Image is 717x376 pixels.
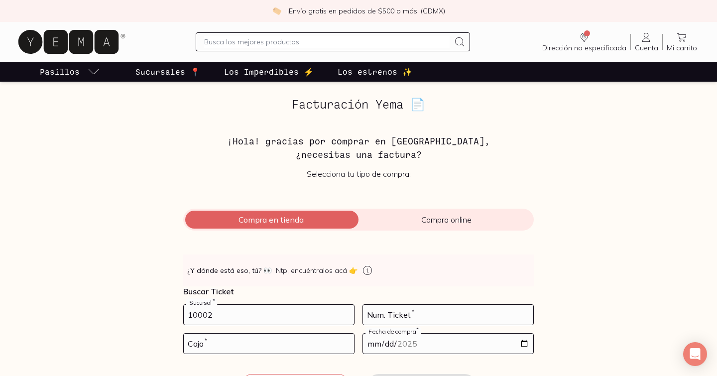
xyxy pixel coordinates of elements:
p: Sucursales 📍 [135,66,200,78]
input: 03 [184,334,354,354]
span: Compra online [358,215,534,225]
label: Fecha de compra [365,328,421,335]
a: Mi carrito [663,31,701,52]
a: Sucursales 📍 [133,62,202,82]
span: Cuenta [635,43,658,52]
span: Ntp, encuéntralos acá 👉 [276,265,358,275]
span: 👀 [263,265,272,275]
strong: ¿Y dónde está eso, tú? [187,265,272,275]
a: Los estrenos ✨ [336,62,414,82]
a: Los Imperdibles ⚡️ [222,62,316,82]
input: 728 [184,305,354,325]
p: Los estrenos ✨ [338,66,412,78]
p: ¡Envío gratis en pedidos de $500 o más! (CDMX) [287,6,445,16]
input: 123 [363,305,533,325]
span: Compra en tienda [183,215,358,225]
a: Cuenta [631,31,662,52]
p: Selecciona tu tipo de compra: [183,169,534,179]
a: Dirección no especificada [538,31,630,52]
input: 14-05-2023 [363,334,533,354]
h2: Facturación Yema 📄 [183,98,534,111]
input: Busca los mejores productos [204,36,449,48]
span: Dirección no especificada [542,43,626,52]
span: Mi carrito [667,43,697,52]
p: Los Imperdibles ⚡️ [224,66,314,78]
div: Open Intercom Messenger [683,342,707,366]
h3: ¡Hola! gracias por comprar en [GEOGRAPHIC_DATA], ¿necesitas una factura? [183,134,534,161]
p: Buscar Ticket [183,286,534,296]
p: Pasillos [40,66,80,78]
img: check [272,6,281,15]
label: Sucursal [186,299,217,306]
a: pasillo-todos-link [38,62,102,82]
